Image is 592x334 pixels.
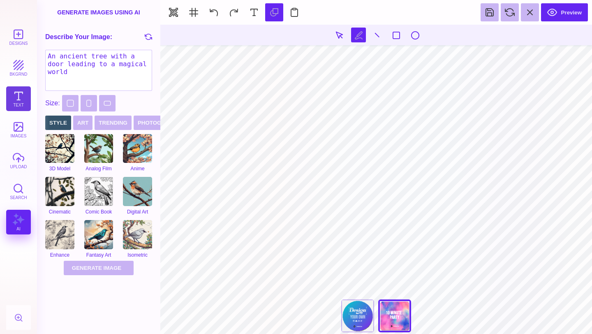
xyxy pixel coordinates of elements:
[123,220,152,249] img: isometric.png
[50,252,69,258] span: Enhance
[541,3,588,21] button: Preview
[6,179,31,204] button: Search
[64,261,134,275] button: Generate Image
[6,56,31,80] button: bkgrnd
[45,134,74,163] img: 3d_model.png
[95,116,132,130] button: Trending
[123,134,152,163] img: anime.png
[45,116,71,130] button: Style
[6,25,31,49] button: Designs
[86,209,112,215] span: Comic Book
[49,166,70,172] span: 3D Model
[45,100,60,107] span: Size:
[6,117,31,142] button: images
[45,220,74,249] img: enhance.png
[73,116,92,130] button: Art
[86,252,111,258] span: Fantasy Art
[49,209,71,215] span: Cinematic
[84,177,113,206] img: comic_book.png
[45,177,74,206] img: cinematic.png
[127,209,148,215] span: Digital Art
[134,116,185,130] button: Photography
[6,148,31,173] button: upload
[6,86,31,111] button: Text
[127,252,148,258] span: Isometric
[84,134,113,163] img: analog_film.png
[45,33,112,41] h4: Describe Your Image:
[84,220,113,249] img: fantasy_art.png
[123,177,152,206] img: digital_art.png
[131,166,145,172] span: Anime
[86,166,111,172] span: Analog Film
